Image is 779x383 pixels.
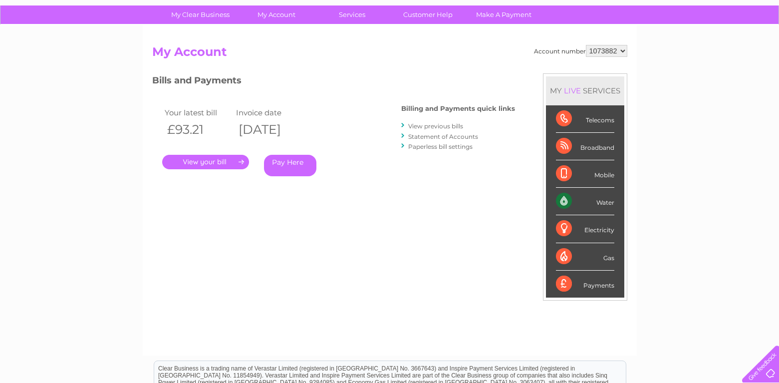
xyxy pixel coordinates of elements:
[556,160,614,188] div: Mobile
[556,215,614,243] div: Electricity
[162,106,234,119] td: Your latest bill
[234,119,305,140] th: [DATE]
[603,42,622,50] a: Water
[152,45,627,64] h2: My Account
[387,5,469,24] a: Customer Help
[546,76,624,105] div: MY SERVICES
[591,5,660,17] a: 0333 014 3131
[713,42,737,50] a: Contact
[408,122,463,130] a: View previous bills
[556,133,614,160] div: Broadband
[162,119,234,140] th: £93.21
[692,42,707,50] a: Blog
[556,188,614,215] div: Water
[152,73,515,91] h3: Bills and Payments
[408,143,473,150] a: Paperless bill settings
[154,5,626,48] div: Clear Business is a trading name of Verastar Limited (registered in [GEOGRAPHIC_DATA] No. 3667643...
[162,155,249,169] a: .
[159,5,242,24] a: My Clear Business
[556,105,614,133] div: Telecoms
[234,106,305,119] td: Invoice date
[311,5,393,24] a: Services
[401,105,515,112] h4: Billing and Payments quick links
[656,42,686,50] a: Telecoms
[556,243,614,271] div: Gas
[27,26,78,56] img: logo.png
[264,155,316,176] a: Pay Here
[463,5,545,24] a: Make A Payment
[408,133,478,140] a: Statement of Accounts
[556,271,614,298] div: Payments
[628,42,650,50] a: Energy
[534,45,627,57] div: Account number
[235,5,317,24] a: My Account
[746,42,770,50] a: Log out
[562,86,583,95] div: LIVE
